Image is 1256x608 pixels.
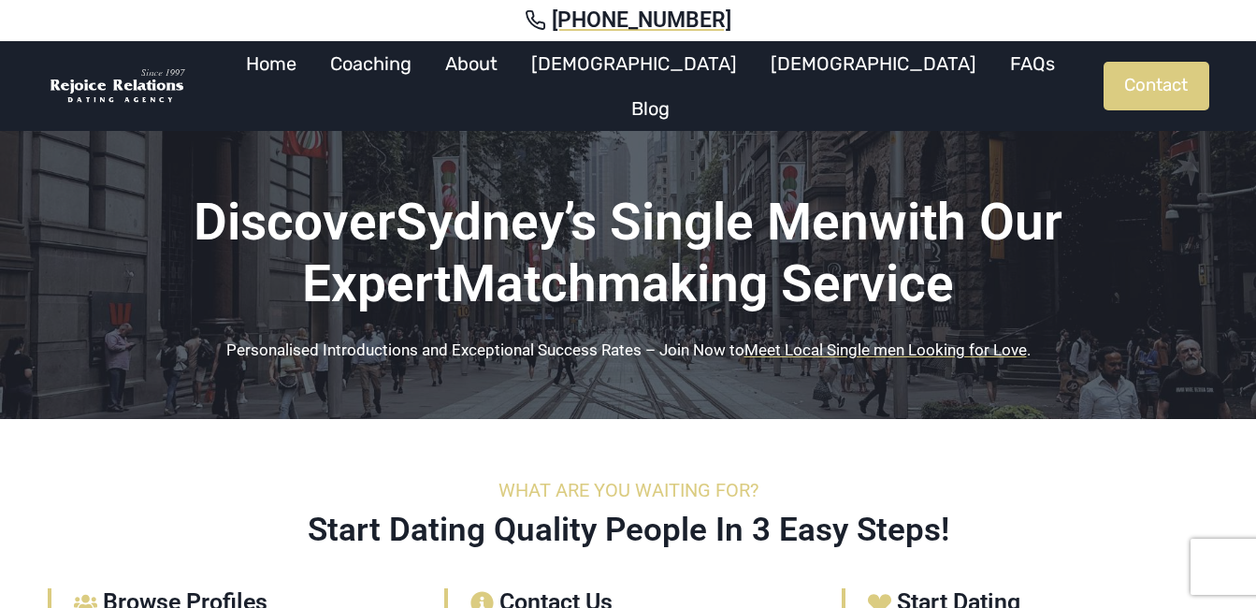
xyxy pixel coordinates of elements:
a: Coaching [313,41,428,86]
a: [DEMOGRAPHIC_DATA] [514,41,754,86]
h1: Discover with Our Expert [48,191,1209,314]
a: About [428,41,514,86]
h6: What Are you Waiting For? [48,479,1209,501]
a: Home [229,41,313,86]
a: Blog [614,86,686,131]
p: Personalised Introductions and Exceptional Success Rates – Join Now to . [48,340,1209,359]
a: Meet Local Single men Looking for Love [744,340,1027,359]
a: Matchmaking Service [451,253,954,313]
img: Rejoice Relations [48,67,188,106]
a: FAQs [993,41,1072,86]
h2: Start Dating Quality People In 3 Easy Steps! [48,511,1209,550]
a: Contact [1104,62,1209,110]
nav: Primary Navigation [197,41,1104,131]
a: [PHONE_NUMBER] [22,7,1234,34]
span: [PHONE_NUMBER] [552,7,731,34]
a: [DEMOGRAPHIC_DATA] [754,41,993,86]
a: Sydney’s Single Men [396,192,869,252]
